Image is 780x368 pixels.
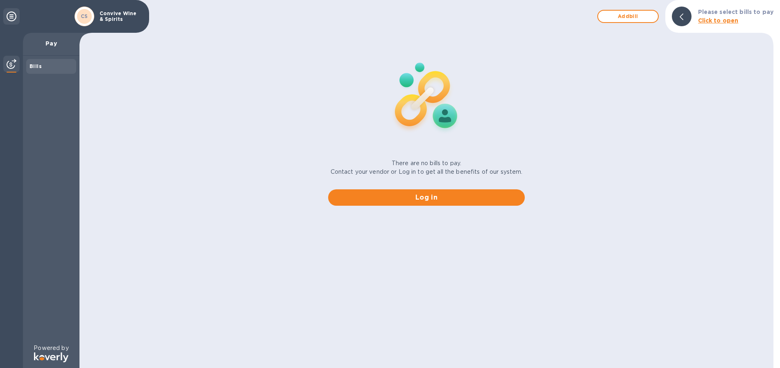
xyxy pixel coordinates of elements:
[331,159,523,176] p: There are no bills to pay. Contact your vendor or Log in to get all the benefits of our system.
[29,63,42,69] b: Bills
[34,344,68,352] p: Powered by
[328,189,525,206] button: Log in
[698,17,739,24] b: Click to open
[335,193,518,202] span: Log in
[100,11,141,22] p: Convive Wine & Spirits
[597,10,659,23] button: Addbill
[698,9,773,15] b: Please select bills to pay
[29,39,73,48] p: Pay
[34,352,68,362] img: Logo
[605,11,651,21] span: Add bill
[81,13,88,19] b: CS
